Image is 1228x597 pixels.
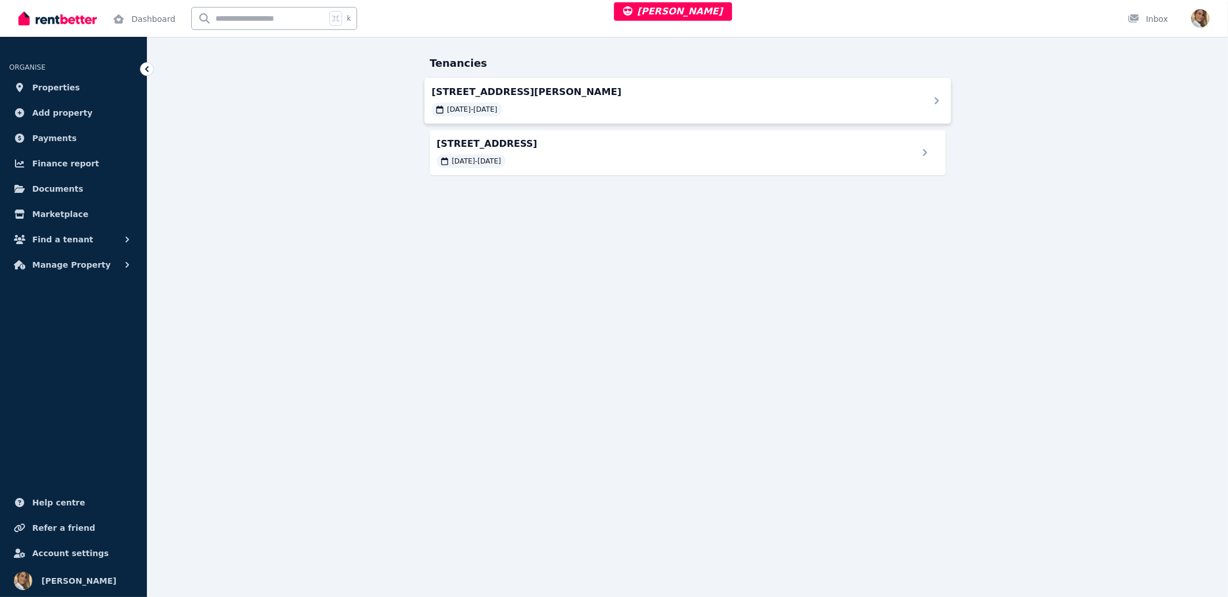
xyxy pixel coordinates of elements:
a: [STREET_ADDRESS][PERSON_NAME][DATE]-[DATE] [430,78,946,123]
span: [STREET_ADDRESS][PERSON_NAME] [431,85,915,98]
a: Account settings [9,542,138,565]
a: Marketplace [9,203,138,226]
span: [PERSON_NAME] [41,574,116,588]
button: Find a tenant [9,228,138,251]
span: [DATE] - [DATE] [452,157,501,166]
span: [STREET_ADDRESS] [437,137,911,151]
span: Payments [32,131,77,145]
span: Properties [32,81,80,94]
span: Marketplace [32,207,88,221]
a: [STREET_ADDRESS][DATE]-[DATE] [430,130,946,175]
span: Refer a friend [32,521,95,535]
h2: Tenancies [430,55,946,71]
span: k [347,14,351,23]
img: Jodie Cartmer [1191,9,1210,28]
div: Inbox [1128,13,1168,25]
span: Finance report [32,157,99,170]
a: Finance report [9,152,138,175]
a: Add property [9,101,138,124]
span: Manage Property [32,258,111,272]
a: Refer a friend [9,516,138,539]
span: [PERSON_NAME] [623,6,723,17]
span: Find a tenant [32,233,93,246]
a: Documents [9,177,138,200]
a: Properties [9,76,138,99]
img: Jodie Cartmer [14,572,32,590]
span: Help centre [32,496,85,509]
span: Account settings [32,546,109,560]
span: Add property [32,106,93,120]
a: Help centre [9,491,138,514]
button: Manage Property [9,253,138,276]
a: Payments [9,127,138,150]
span: Documents [32,182,84,196]
span: [DATE] - [DATE] [447,105,497,114]
span: ORGANISE [9,63,46,71]
img: RentBetter [18,10,97,27]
